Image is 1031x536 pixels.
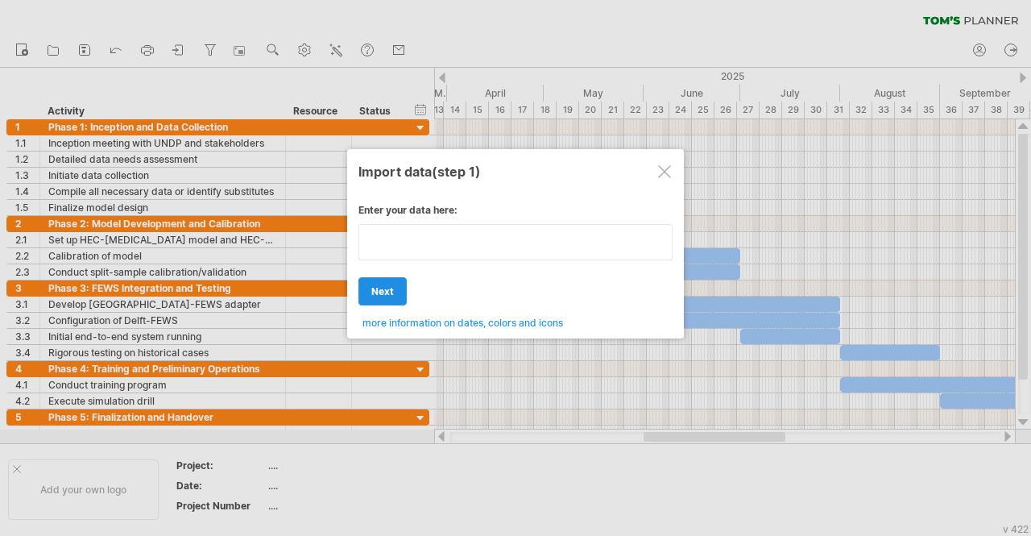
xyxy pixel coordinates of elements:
[358,277,407,305] a: next
[358,204,673,224] div: Enter your data here:
[432,164,481,180] span: (step 1)
[371,285,394,297] span: next
[358,156,673,185] div: Import data
[362,317,563,329] span: more information on dates, colors and icons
